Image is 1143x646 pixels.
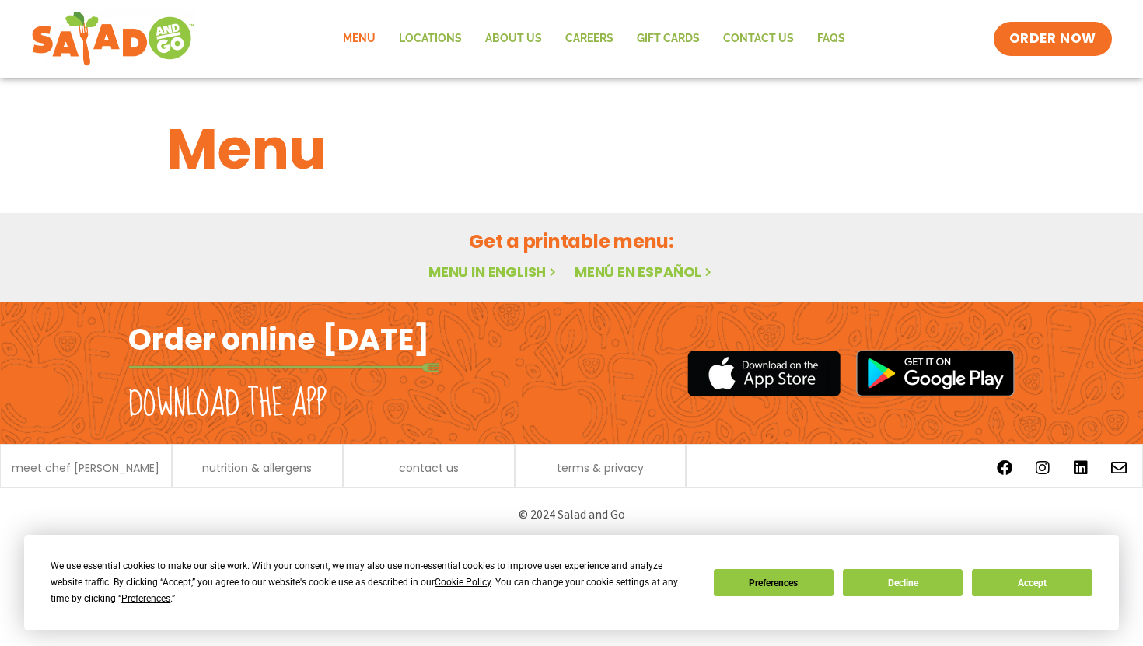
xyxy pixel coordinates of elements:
[714,569,834,596] button: Preferences
[575,262,715,281] a: Menú en español
[202,463,312,473] a: nutrition & allergens
[31,8,195,70] img: new-SAG-logo-768×292
[128,382,327,426] h2: Download the app
[331,21,857,57] nav: Menu
[128,363,439,372] img: fork
[554,21,625,57] a: Careers
[474,21,554,57] a: About Us
[136,504,1007,525] p: © 2024 Salad and Go
[806,21,857,57] a: FAQs
[387,21,474,57] a: Locations
[399,463,459,473] a: contact us
[843,569,963,596] button: Decline
[435,577,491,588] span: Cookie Policy
[24,535,1119,630] div: Cookie Consent Prompt
[128,320,429,358] h2: Order online [DATE]
[51,558,694,607] div: We use essential cookies to make our site work. With your consent, we may also use non-essential ...
[121,593,170,604] span: Preferences
[994,22,1112,56] a: ORDER NOW
[1009,30,1096,48] span: ORDER NOW
[625,21,711,57] a: GIFT CARDS
[972,569,1092,596] button: Accept
[12,463,159,473] a: meet chef [PERSON_NAME]
[166,228,977,255] h2: Get a printable menu:
[711,21,806,57] a: Contact Us
[687,348,841,399] img: appstore
[856,350,1015,396] img: google_play
[557,463,644,473] a: terms & privacy
[428,262,559,281] a: Menu in English
[166,107,977,191] h1: Menu
[331,21,387,57] a: Menu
